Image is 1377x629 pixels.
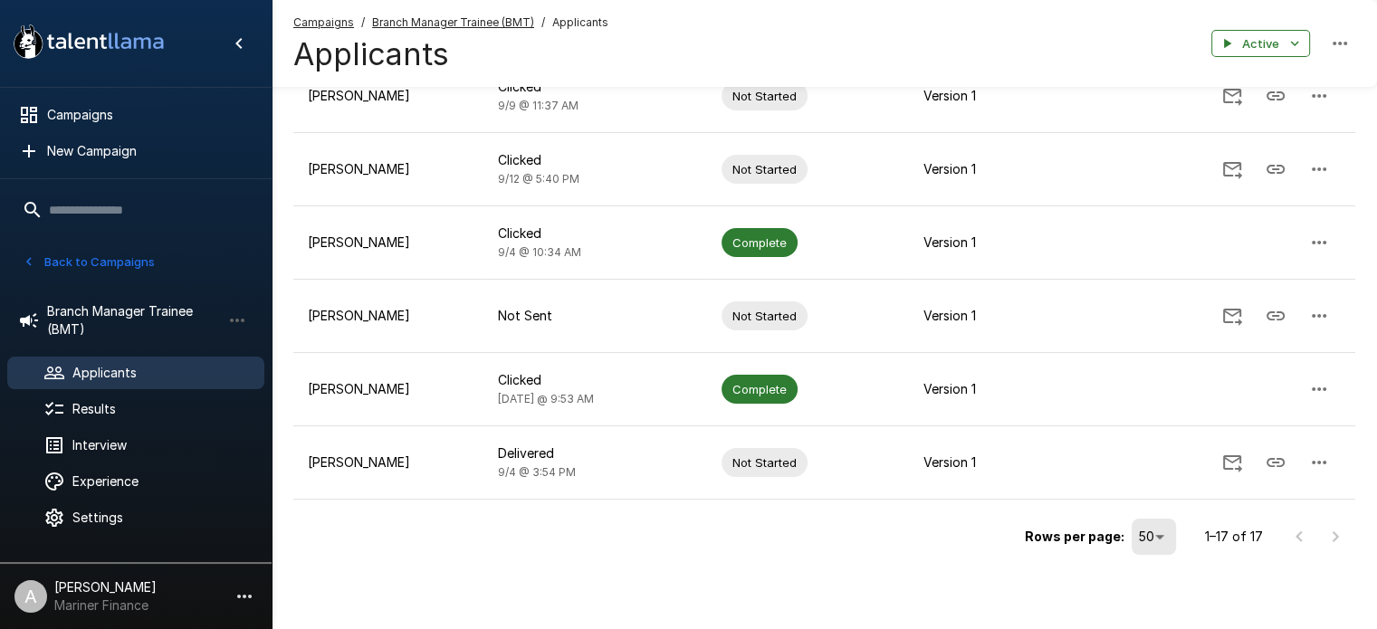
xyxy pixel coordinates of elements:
span: 9/4 @ 3:54 PM [498,465,576,479]
span: Copy Interview Link [1254,307,1297,322]
p: Clicked [498,224,692,243]
p: Version 1 [923,453,1102,472]
p: 1–17 of 17 [1205,528,1263,546]
p: Version 1 [923,160,1102,178]
u: Campaigns [293,15,354,29]
span: Not Started [722,161,808,178]
span: Send Invitation [1210,87,1254,102]
span: Send Invitation [1210,307,1254,322]
span: Complete [722,234,798,252]
span: / [541,14,545,32]
p: [PERSON_NAME] [308,380,469,398]
p: Clicked [498,371,692,389]
p: [PERSON_NAME] [308,453,469,472]
span: Applicants [552,14,608,32]
span: 9/4 @ 10:34 AM [498,245,581,259]
span: Send Invitation [1210,160,1254,176]
p: Delivered [498,444,692,462]
p: [PERSON_NAME] [308,160,469,178]
span: Complete [722,381,798,398]
span: / [361,14,365,32]
h4: Applicants [293,35,608,73]
p: Clicked [498,151,692,169]
p: Not Sent [498,307,692,325]
button: Active [1211,30,1310,58]
span: Send Invitation [1210,453,1254,469]
p: [PERSON_NAME] [308,307,469,325]
span: Not Started [722,88,808,105]
p: Rows per page: [1025,528,1124,546]
u: Branch Manager Trainee (BMT) [372,15,534,29]
span: Copy Interview Link [1254,87,1297,102]
span: 9/9 @ 11:37 AM [498,99,579,112]
p: Version 1 [923,87,1102,105]
span: [DATE] @ 9:53 AM [498,392,594,405]
p: Version 1 [923,380,1102,398]
p: Version 1 [923,233,1102,252]
p: [PERSON_NAME] [308,87,469,105]
span: Copy Interview Link [1254,160,1297,176]
p: [PERSON_NAME] [308,233,469,252]
p: Version 1 [923,307,1102,325]
span: Not Started [722,454,808,472]
span: 9/12 @ 5:40 PM [498,172,579,186]
span: Not Started [722,308,808,325]
span: Copy Interview Link [1254,453,1297,469]
div: 50 [1132,519,1176,555]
